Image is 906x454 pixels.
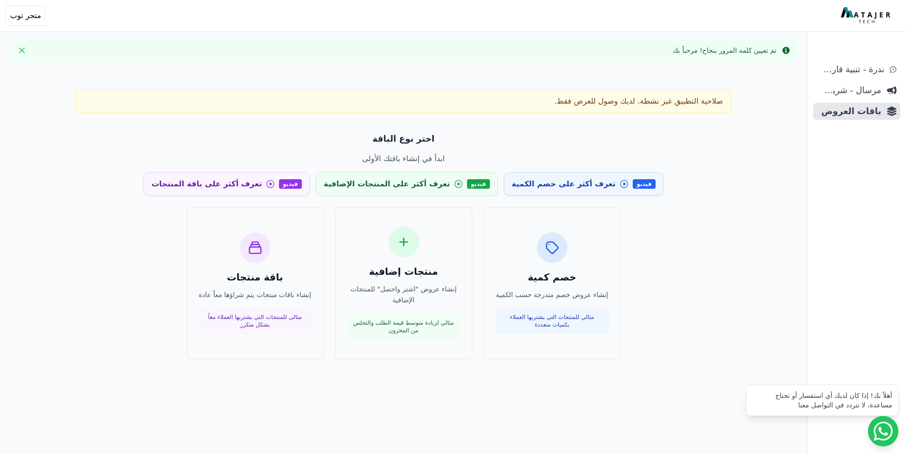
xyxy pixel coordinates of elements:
[496,270,609,284] h3: خصم كمية
[151,178,262,190] span: تعرف أكثر على باقة المنتجات
[347,284,460,306] p: إنشاء عروض "اشتر واحصل" للمنتجات الإضافية
[316,172,498,196] a: فيديو تعرف أكثر على المنتجات الإضافية
[14,43,30,58] button: Close
[10,10,41,21] span: متجر توب
[324,178,450,190] span: تعرف أكثر على المنتجات الإضافية
[199,270,312,284] h3: باقة منتجات
[752,391,892,410] div: أهلاً بك! إذا كان لديك أي استفسار أو تحتاج مساعدة، لا تتردد في التواصل معنا
[204,313,306,328] p: مثالي للمنتجات التي يشتريها العملاء معاً بشكل متكرر
[199,290,312,300] p: إنشاء باقات منتجات يتم شراؤها معاً عادة
[496,290,609,300] p: إنشاء عروض خصم متدرجة حسب الكمية
[279,179,302,189] span: فيديو
[501,313,603,328] p: مثالي للمنتجات التي يشتريها العملاء بكميات متعددة
[353,319,455,334] p: مثالي لزيادة متوسط قيمة الطلب والتخلص من المخزون
[817,84,881,97] span: مرسال - شريط دعاية
[633,179,656,189] span: فيديو
[76,89,731,113] div: صلاحية التطبيق غير نشطة. لديك وصول للعرض فقط.
[817,105,881,118] span: باقات العروض
[673,46,777,55] div: تم تعيين كلمة المرور بنجاح! مرحباً بك
[347,265,460,278] h3: منتجات إضافية
[467,179,490,189] span: فيديو
[143,172,310,196] a: فيديو تعرف أكثر على باقة المنتجات
[817,63,884,76] span: ندرة - تنبية قارب علي النفاذ
[512,178,616,190] span: تعرف أكثر على خصم الكمية
[841,7,893,24] img: MatajerTech Logo
[88,132,720,145] p: اختر نوع الباقة
[88,153,720,164] p: ابدأ في إنشاء باقتك الأولى
[504,172,664,196] a: فيديو تعرف أكثر على خصم الكمية
[6,6,45,26] button: متجر توب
